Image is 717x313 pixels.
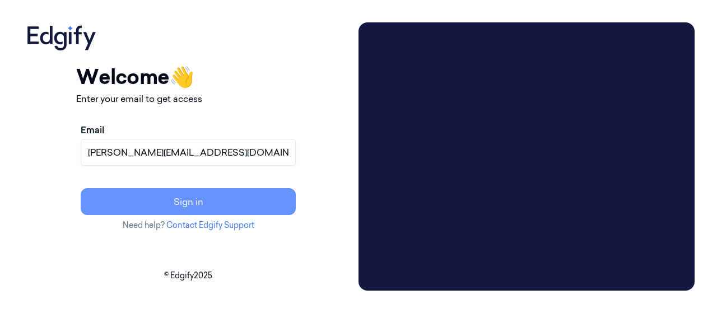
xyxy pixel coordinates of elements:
label: Email [81,123,104,137]
h1: Welcome 👋 [76,62,300,92]
input: name@example.com [81,139,296,166]
button: Sign in [81,188,296,215]
a: Contact Edgify Support [166,220,254,230]
p: © Edgify 2025 [22,270,354,282]
p: Need help? [76,219,300,231]
p: Enter your email to get access [76,92,300,105]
